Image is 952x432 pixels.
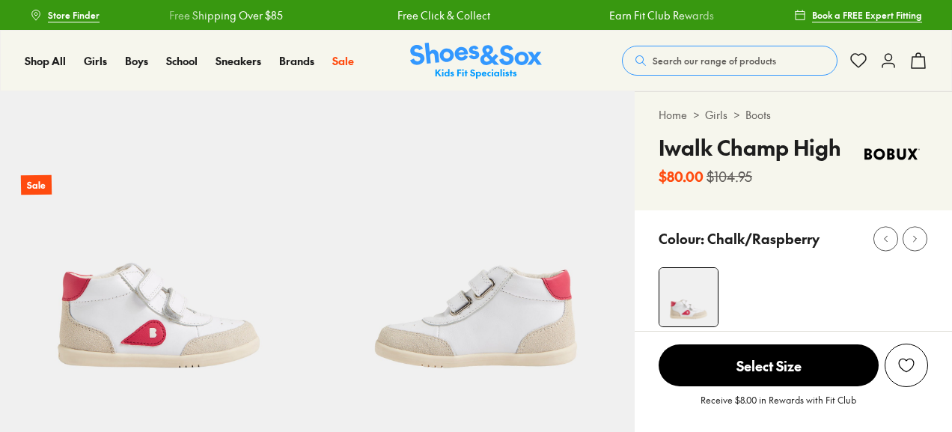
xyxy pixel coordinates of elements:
[653,54,776,67] span: Search our range of products
[622,46,837,76] button: Search our range of products
[25,53,66,69] a: Shop All
[216,53,261,69] a: Sneakers
[410,43,542,79] img: SNS_Logo_Responsive.svg
[705,107,727,123] a: Girls
[794,1,922,28] a: Book a FREE Expert Fitting
[659,107,687,123] a: Home
[21,175,52,195] p: Sale
[659,166,704,186] b: $80.00
[169,7,283,23] a: Free Shipping Over $85
[397,7,489,23] a: Free Click & Collect
[659,132,841,163] h4: Iwalk Champ High
[25,53,66,68] span: Shop All
[84,53,107,69] a: Girls
[48,8,100,22] span: Store Finder
[659,107,928,123] div: > >
[659,344,879,387] button: Select Size
[84,53,107,68] span: Girls
[659,344,879,386] span: Select Size
[332,53,354,68] span: Sale
[659,268,718,326] img: 4-533712_1
[608,7,713,23] a: Earn Fit Club Rewards
[332,53,354,69] a: Sale
[30,1,100,28] a: Store Finder
[707,166,752,186] s: $104.95
[166,53,198,68] span: School
[125,53,148,68] span: Boys
[166,53,198,69] a: School
[279,53,314,68] span: Brands
[317,91,635,409] img: 5-533713_1
[856,132,928,177] img: Vendor logo
[701,393,856,420] p: Receive $8.00 in Rewards with Fit Club
[216,53,261,68] span: Sneakers
[410,43,542,79] a: Shoes & Sox
[125,53,148,69] a: Boys
[745,107,771,123] a: Boots
[812,8,922,22] span: Book a FREE Expert Fitting
[885,344,928,387] button: Add to Wishlist
[279,53,314,69] a: Brands
[659,228,704,249] p: Colour:
[707,228,820,249] p: Chalk/Raspberry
